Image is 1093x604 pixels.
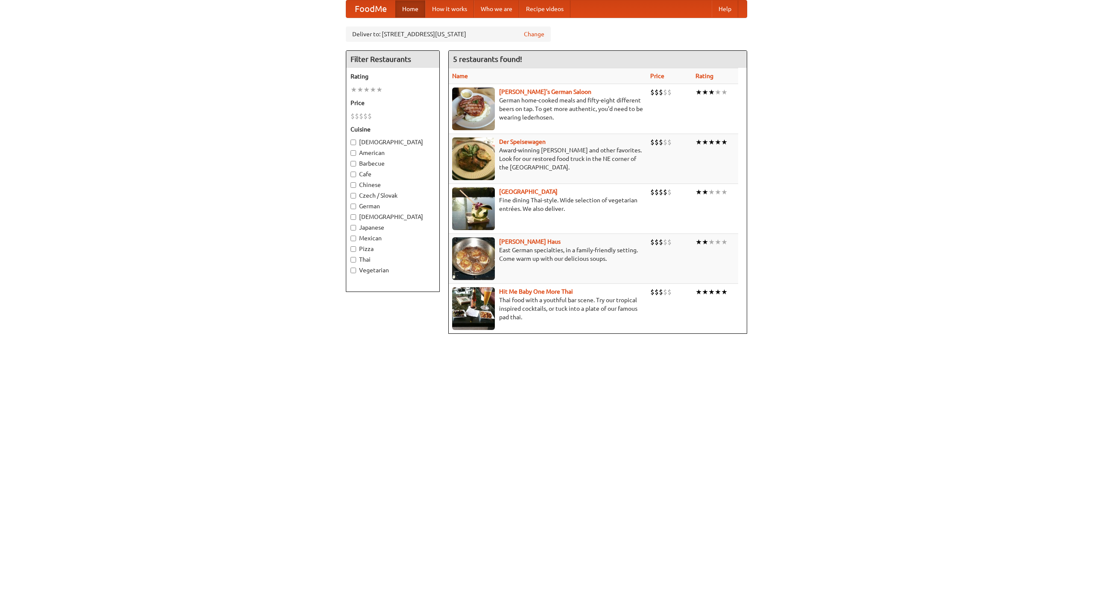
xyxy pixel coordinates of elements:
p: German home-cooked meals and fifty-eight different beers on tap. To get more authentic, you'd nee... [452,96,643,122]
label: Japanese [351,223,435,232]
li: $ [655,287,659,297]
label: Thai [351,255,435,264]
a: Change [524,30,544,38]
a: [PERSON_NAME]'s German Saloon [499,88,591,95]
li: ★ [696,237,702,247]
li: ★ [715,287,721,297]
input: Japanese [351,225,356,231]
li: $ [659,287,663,297]
img: kohlhaus.jpg [452,237,495,280]
input: Thai [351,257,356,263]
h5: Price [351,99,435,107]
img: speisewagen.jpg [452,137,495,180]
li: $ [659,237,663,247]
li: ★ [351,85,357,94]
li: ★ [696,287,702,297]
p: Thai food with a youthful bar scene. Try our tropical inspired cocktails, or tuck into a plate of... [452,296,643,321]
li: ★ [721,88,728,97]
li: $ [663,287,667,297]
li: ★ [708,88,715,97]
input: Chinese [351,182,356,188]
li: ★ [721,187,728,197]
label: American [351,149,435,157]
li: $ [663,88,667,97]
li: $ [667,137,672,147]
h4: Filter Restaurants [346,51,439,68]
li: $ [655,237,659,247]
input: Pizza [351,246,356,252]
a: [GEOGRAPHIC_DATA] [499,188,558,195]
li: $ [667,187,672,197]
img: babythai.jpg [452,287,495,330]
label: Barbecue [351,159,435,168]
li: $ [659,187,663,197]
li: ★ [696,137,702,147]
li: $ [355,111,359,121]
li: ★ [702,287,708,297]
li: ★ [702,88,708,97]
li: $ [359,111,363,121]
li: $ [351,111,355,121]
li: $ [650,88,655,97]
li: $ [650,287,655,297]
label: Mexican [351,234,435,242]
li: ★ [715,137,721,147]
a: Help [712,0,738,18]
h5: Cuisine [351,125,435,134]
label: Chinese [351,181,435,189]
li: $ [368,111,372,121]
li: $ [659,88,663,97]
li: ★ [370,85,376,94]
label: German [351,202,435,210]
input: German [351,204,356,209]
b: Hit Me Baby One More Thai [499,288,573,295]
a: Rating [696,73,713,79]
a: Name [452,73,468,79]
input: [DEMOGRAPHIC_DATA] [351,214,356,220]
li: ★ [715,88,721,97]
p: Fine dining Thai-style. Wide selection of vegetarian entrées. We also deliver. [452,196,643,213]
li: ★ [376,85,383,94]
li: $ [650,237,655,247]
a: Who we are [474,0,519,18]
li: $ [659,137,663,147]
li: $ [650,187,655,197]
input: Vegetarian [351,268,356,273]
label: Vegetarian [351,266,435,274]
input: Cafe [351,172,356,177]
li: ★ [721,237,728,247]
ng-pluralize: 5 restaurants found! [453,55,522,63]
a: Home [395,0,425,18]
li: ★ [708,187,715,197]
input: American [351,150,356,156]
a: FoodMe [346,0,395,18]
label: Pizza [351,245,435,253]
li: ★ [708,287,715,297]
img: satay.jpg [452,187,495,230]
li: ★ [708,137,715,147]
li: ★ [702,237,708,247]
a: [PERSON_NAME] Haus [499,238,561,245]
a: Der Speisewagen [499,138,546,145]
li: $ [667,88,672,97]
li: $ [363,111,368,121]
a: Recipe videos [519,0,570,18]
li: $ [667,287,672,297]
li: ★ [721,287,728,297]
li: ★ [715,187,721,197]
li: $ [655,88,659,97]
input: Czech / Slovak [351,193,356,198]
li: $ [650,137,655,147]
label: [DEMOGRAPHIC_DATA] [351,138,435,146]
li: ★ [696,88,702,97]
li: $ [655,137,659,147]
div: Deliver to: [STREET_ADDRESS][US_STATE] [346,26,551,42]
li: ★ [702,187,708,197]
h5: Rating [351,72,435,81]
li: $ [667,237,672,247]
li: ★ [721,137,728,147]
li: ★ [363,85,370,94]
